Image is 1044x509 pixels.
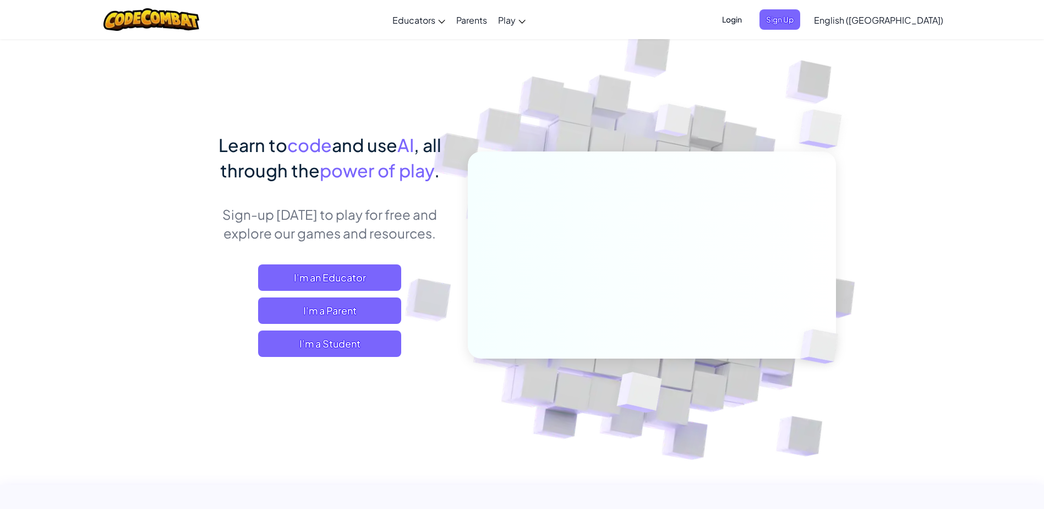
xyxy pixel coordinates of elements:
[589,349,688,440] img: Overlap cubes
[320,159,434,181] span: power of play
[218,134,287,156] span: Learn to
[777,83,872,176] img: Overlap cubes
[209,205,451,242] p: Sign-up [DATE] to play for free and explore our games and resources.
[258,264,401,291] a: I'm an Educator
[387,5,451,35] a: Educators
[759,9,800,30] button: Sign Up
[392,14,435,26] span: Educators
[258,331,401,357] button: I'm a Student
[258,297,401,324] a: I'm a Parent
[781,306,864,387] img: Overlap cubes
[103,8,200,31] img: CodeCombat logo
[634,82,713,164] img: Overlap cubes
[808,5,949,35] a: English ([GEOGRAPHIC_DATA])
[451,5,493,35] a: Parents
[493,5,531,35] a: Play
[715,9,748,30] button: Login
[814,14,943,26] span: English ([GEOGRAPHIC_DATA])
[332,134,397,156] span: and use
[434,159,440,181] span: .
[498,14,516,26] span: Play
[397,134,414,156] span: AI
[287,134,332,156] span: code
